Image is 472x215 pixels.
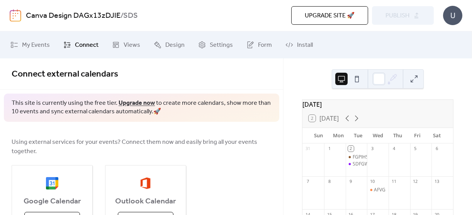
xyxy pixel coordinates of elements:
a: My Events [5,34,56,55]
div: FGPIHS [346,154,367,160]
div: Thu [388,128,407,143]
span: Settings [210,41,233,50]
a: Settings [192,34,239,55]
div: [DATE] [302,100,453,109]
div: Tue [348,128,368,143]
b: SDS [123,9,138,23]
span: Install [297,41,313,50]
div: 2 [348,146,354,152]
span: Upgrade site 🚀 [305,11,355,20]
span: Google Calendar [12,197,92,206]
div: AFVG [367,187,389,193]
div: Fri [407,128,427,143]
span: Views [124,41,140,50]
a: Install [280,34,319,55]
div: 8 [326,179,332,184]
span: Connect [75,41,98,50]
div: 10 [369,179,375,184]
span: Connect external calendars [12,66,118,83]
span: This site is currently using the free tier. to create more calendars, show more than 10 events an... [12,99,272,116]
div: 9 [348,179,354,184]
div: SDFGWSG [346,161,367,167]
div: U [443,6,462,25]
button: Upgrade site 🚀 [291,6,368,25]
a: Canva Design DAGx13zDJIE [26,9,121,23]
span: Design [165,41,185,50]
div: FGPIHS [353,154,368,160]
div: 12 [413,179,418,184]
div: AFVG [374,187,385,193]
span: My Events [22,41,50,50]
div: SDFGWSG [353,161,375,167]
img: google [46,177,58,189]
div: 7 [305,179,311,184]
div: 5 [413,146,418,152]
img: logo [10,9,21,22]
a: Connect [58,34,104,55]
a: Views [106,34,146,55]
div: 13 [434,179,440,184]
div: Sat [427,128,447,143]
div: 6 [434,146,440,152]
div: 4 [391,146,397,152]
b: / [121,9,123,23]
div: Sun [309,128,328,143]
div: Wed [368,128,388,143]
span: Form [258,41,272,50]
div: 1 [326,146,332,152]
div: 31 [305,146,311,152]
div: 3 [369,146,375,152]
span: Outlook Calendar [105,197,186,206]
div: 11 [391,179,397,184]
span: Using external services for your events? Connect them now and easily bring all your events together. [12,138,272,156]
a: Form [241,34,278,55]
img: outlook [140,177,151,189]
div: Mon [328,128,348,143]
a: Upgrade now [119,97,155,109]
a: Design [148,34,190,55]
